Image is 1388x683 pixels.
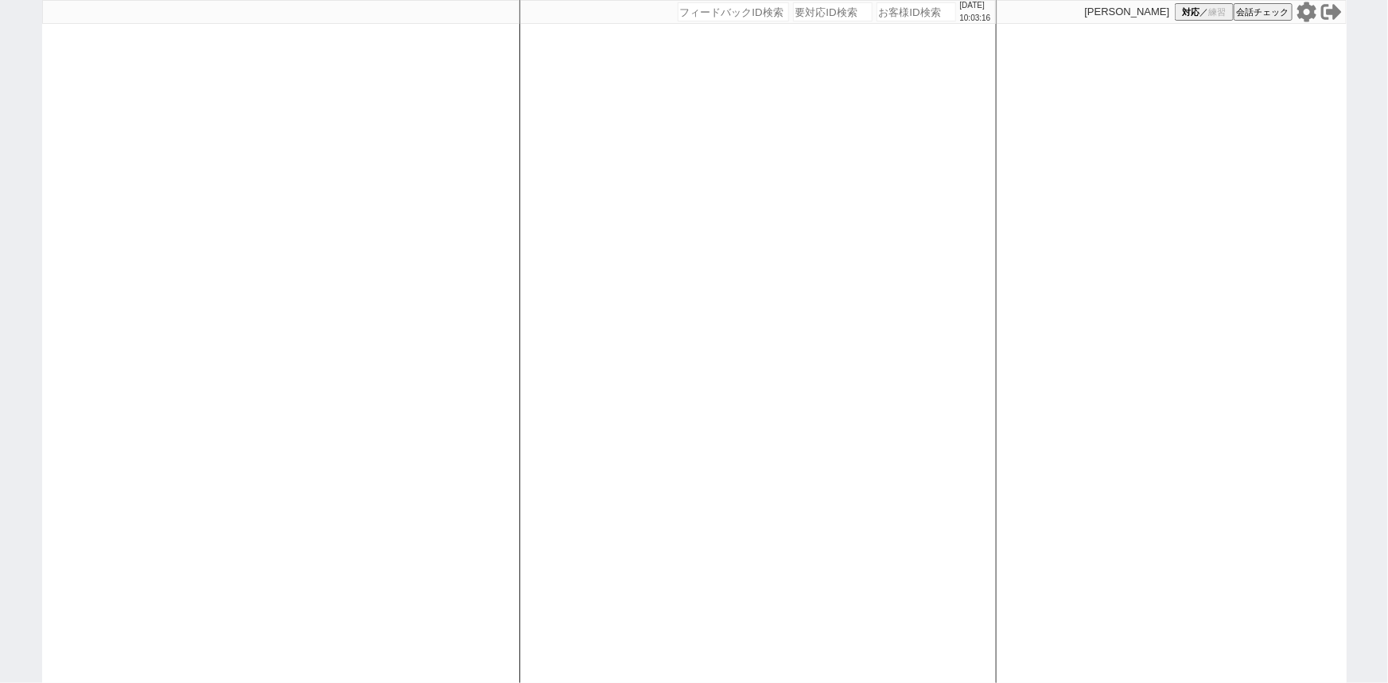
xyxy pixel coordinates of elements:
[1182,6,1199,18] span: 対応
[1085,6,1170,18] p: [PERSON_NAME]
[1234,3,1293,21] button: 会話チェック
[793,2,873,21] input: 要対応ID検索
[1208,6,1226,18] span: 練習
[877,2,956,21] input: お客様ID検索
[960,12,991,25] p: 10:03:16
[1237,6,1289,18] span: 会話チェック
[678,2,789,21] input: フィードバックID検索
[1175,3,1234,21] button: 対応／練習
